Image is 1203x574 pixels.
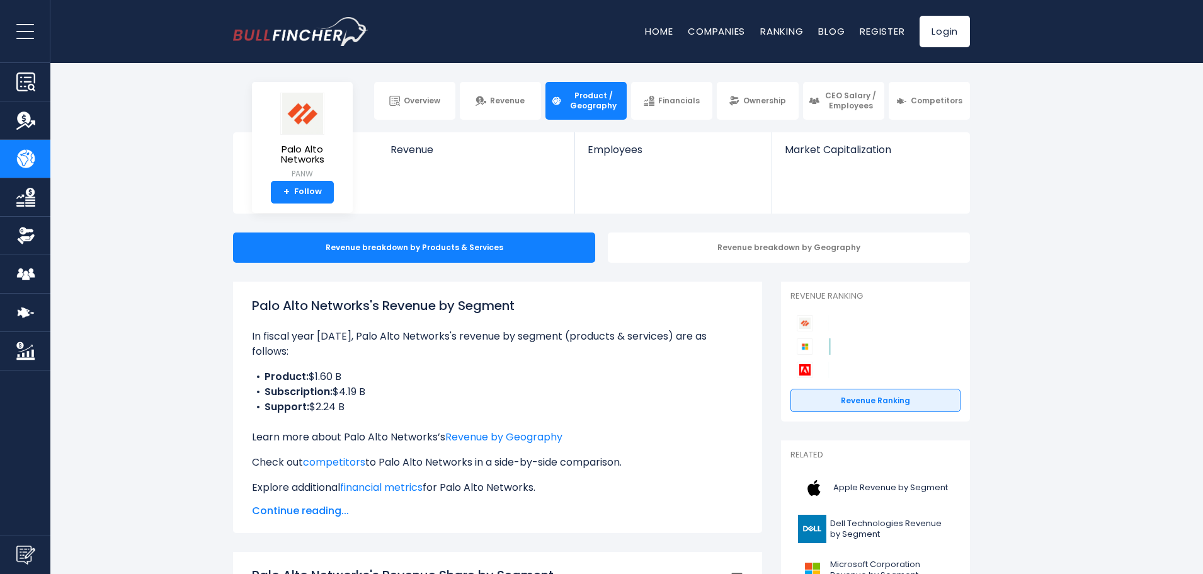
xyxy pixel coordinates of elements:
a: financial metrics [340,480,423,495]
a: competitors [303,455,365,469]
small: PANW [262,168,343,180]
a: Revenue [460,82,541,120]
li: $4.19 B [252,384,743,399]
span: Dell Technologies Revenue by Segment [830,519,953,540]
li: $1.60 B [252,369,743,384]
span: Ownership [743,96,786,106]
img: bullfincher logo [233,17,368,46]
a: Financials [631,82,712,120]
a: Ranking [760,25,803,38]
a: Employees [575,132,771,177]
a: Go to homepage [233,17,368,46]
a: +Follow [271,181,334,204]
a: Revenue Ranking [790,389,961,413]
strong: + [283,187,290,198]
p: Revenue Ranking [790,291,961,302]
span: Revenue [490,96,525,106]
b: Product: [265,369,309,384]
span: Competitors [911,96,962,106]
img: Adobe competitors logo [797,362,813,378]
a: Home [645,25,673,38]
a: Market Capitalization [772,132,969,177]
span: Employees [588,144,758,156]
p: In fiscal year [DATE], Palo Alto Networks's revenue by segment (products & services) are as follows: [252,329,743,359]
a: Blog [818,25,845,38]
li: $2.24 B [252,399,743,415]
p: Check out to Palo Alto Networks in a side-by-side comparison. [252,455,743,470]
a: Palo Alto Networks PANW [261,92,343,181]
a: Product / Geography [545,82,627,120]
span: Apple Revenue by Segment [833,483,948,493]
img: Ownership [16,226,35,245]
a: Competitors [889,82,970,120]
div: Revenue breakdown by Products & Services [233,232,595,263]
a: Dell Technologies Revenue by Segment [790,512,961,546]
a: Ownership [717,82,798,120]
p: Explore additional for Palo Alto Networks. [252,480,743,495]
a: Revenue [378,132,575,177]
a: Companies [688,25,745,38]
a: Register [860,25,904,38]
span: Financials [658,96,700,106]
a: Revenue by Geography [445,430,562,444]
span: Overview [404,96,440,106]
b: Support: [265,399,309,414]
span: Continue reading... [252,503,743,519]
a: Apple Revenue by Segment [790,471,961,505]
div: Revenue breakdown by Geography [608,232,970,263]
img: Microsoft Corporation competitors logo [797,338,813,355]
a: CEO Salary / Employees [803,82,884,120]
span: Market Capitalization [785,144,956,156]
span: Palo Alto Networks [262,144,343,165]
span: Revenue [391,144,562,156]
img: DELL logo [798,515,826,543]
a: Login [920,16,970,47]
p: Learn more about Palo Alto Networks’s [252,430,743,445]
b: Subscription: [265,384,333,399]
img: Palo Alto Networks competitors logo [797,315,813,331]
a: Overview [374,82,455,120]
p: Related [790,450,961,461]
span: CEO Salary / Employees [823,91,879,110]
img: AAPL logo [798,474,830,502]
h1: Palo Alto Networks's Revenue by Segment [252,296,743,315]
span: Product / Geography [566,91,621,110]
